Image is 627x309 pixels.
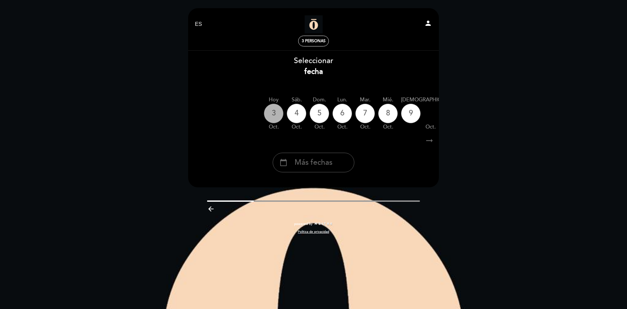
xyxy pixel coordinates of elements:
div: oct. [378,123,398,131]
i: arrow_backward [207,205,215,213]
b: fecha [304,67,323,76]
div: oct. [401,123,460,131]
div: oct. [355,123,375,131]
div: 8 [378,104,398,123]
div: Seleccionar [188,56,439,77]
div: 7 [355,104,375,123]
i: arrow_right_alt [425,134,434,148]
div: lun. [332,96,352,104]
div: 6 [332,104,352,123]
div: oct. [287,123,306,131]
div: 4 [287,104,306,123]
div: [DEMOGRAPHIC_DATA]. [401,96,460,104]
a: GOKANA [273,15,354,33]
span: powered by [294,222,313,226]
a: powered by [294,222,333,226]
button: person [424,19,432,29]
span: 3 personas [302,39,326,43]
div: mié. [378,96,398,104]
div: mar. [355,96,375,104]
div: 5 [310,104,329,123]
div: oct. [264,123,283,131]
i: calendar_today [280,157,287,168]
div: 3 [264,104,283,123]
div: sáb. [287,96,306,104]
div: 9 [401,104,421,123]
span: Más fechas [295,157,332,168]
i: person [424,19,432,27]
a: Política de privacidad [298,230,329,234]
div: dom. [310,96,329,104]
div: oct. [310,123,329,131]
div: oct. [332,123,352,131]
div: Hoy [264,96,283,104]
img: MEITRE [314,222,333,226]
